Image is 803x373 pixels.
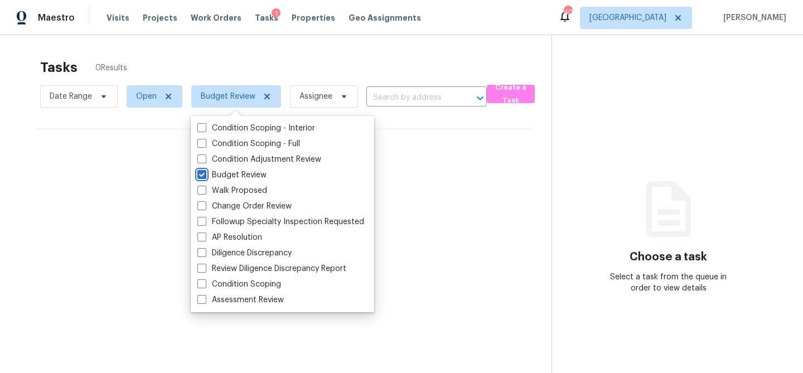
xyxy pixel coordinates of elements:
label: Condition Scoping [197,279,281,290]
span: Work Orders [191,12,241,23]
label: Diligence Discrepancy [197,248,292,259]
span: Tasks [255,14,278,22]
span: [PERSON_NAME] [719,12,786,23]
label: Review Diligence Discrepancy Report [197,263,346,274]
button: Open [472,90,488,106]
span: 0 Results [95,62,127,74]
label: Followup Specialty Inspection Requested [197,216,364,227]
label: Assessment Review [197,294,284,306]
h2: Tasks [40,62,78,73]
span: Assignee [299,91,332,102]
div: 40 [564,7,572,18]
label: Change Order Review [197,201,292,212]
h3: Choose a task [630,251,707,263]
span: Geo Assignments [349,12,421,23]
div: 1 [272,8,280,20]
input: Search by address [366,89,456,106]
span: Projects [143,12,177,23]
label: Condition Adjustment Review [197,154,321,165]
label: Condition Scoping - Full [197,138,300,149]
label: Condition Scoping - Interior [197,123,315,134]
span: Properties [292,12,335,23]
span: Date Range [50,91,92,102]
span: Open [136,91,157,102]
span: Create a Task [492,81,529,107]
div: Select a task from the queue in order to view details [610,272,727,294]
button: Create a Task [487,85,535,103]
label: Walk Proposed [197,185,267,196]
label: Budget Review [197,169,267,181]
span: [GEOGRAPHIC_DATA] [589,12,666,23]
span: Visits [107,12,129,23]
span: Maestro [38,12,75,23]
label: AP Resolution [197,232,262,243]
span: Budget Review [201,91,255,102]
